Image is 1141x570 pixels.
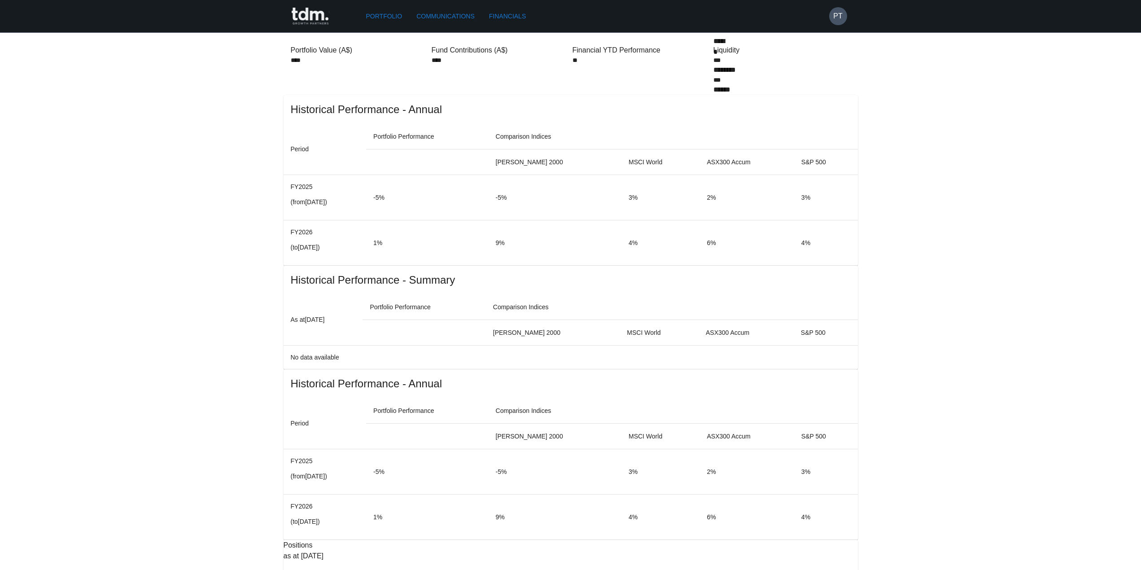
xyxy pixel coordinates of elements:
div: Financial YTD Performance [573,45,710,56]
td: -5% [366,449,488,494]
span: Historical Performance - Summary [291,273,851,287]
td: -5% [366,175,488,220]
a: Portfolio [363,8,406,25]
td: 4% [794,220,858,265]
td: FY2025 [284,449,367,494]
p: (to [DATE] ) [291,517,359,526]
th: ASX300 Accum [699,320,794,345]
td: 3% [794,175,858,220]
div: Fund Contributions (A$) [432,45,569,56]
p: as at [DATE] [284,551,858,561]
td: 2% [699,175,794,220]
td: 6% [699,494,794,539]
th: Portfolio Performance [366,398,488,424]
th: S&P 500 [794,423,858,449]
td: FY2026 [284,494,367,539]
h6: PT [833,11,842,22]
th: Comparison Indices [489,398,858,424]
p: (to [DATE] ) [291,243,359,252]
td: 3% [621,449,699,494]
td: 3% [621,175,699,220]
th: Portfolio Performance [366,124,488,149]
th: Comparison Indices [486,294,858,320]
td: 1% [366,220,488,265]
td: FY2026 [284,220,367,265]
th: S&P 500 [794,320,858,345]
td: 6% [699,220,794,265]
td: FY2025 [284,175,367,220]
th: Period [284,398,367,449]
th: [PERSON_NAME] 2000 [486,320,620,345]
th: Comparison Indices [489,124,858,149]
td: No data available [284,345,858,369]
span: Historical Performance - Annual [291,102,851,117]
th: MSCI World [620,320,699,345]
td: -5% [489,175,621,220]
td: -5% [489,449,621,494]
span: Historical Performance - Annual [291,377,851,391]
th: Period [284,124,367,175]
th: ASX300 Accum [699,423,794,449]
td: 9% [489,494,621,539]
td: 9% [489,220,621,265]
a: Financials [485,8,529,25]
th: MSCI World [621,149,699,175]
td: 1% [366,494,488,539]
th: ASX300 Accum [699,149,794,175]
td: 2% [699,449,794,494]
p: Positions [284,540,858,551]
p: As at [DATE] [291,314,356,325]
th: S&P 500 [794,149,858,175]
p: (from [DATE] ) [291,472,359,481]
td: 4% [794,494,858,539]
th: [PERSON_NAME] 2000 [489,423,621,449]
div: Portfolio Value (A$) [291,45,428,56]
a: Communications [413,8,478,25]
th: Portfolio Performance [363,294,485,320]
button: PT [829,7,847,25]
th: [PERSON_NAME] 2000 [489,149,621,175]
td: 3% [794,449,858,494]
p: (from [DATE] ) [291,197,359,206]
td: 4% [621,220,699,265]
th: MSCI World [621,423,699,449]
div: Liquidity [713,45,851,56]
td: 4% [621,494,699,539]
